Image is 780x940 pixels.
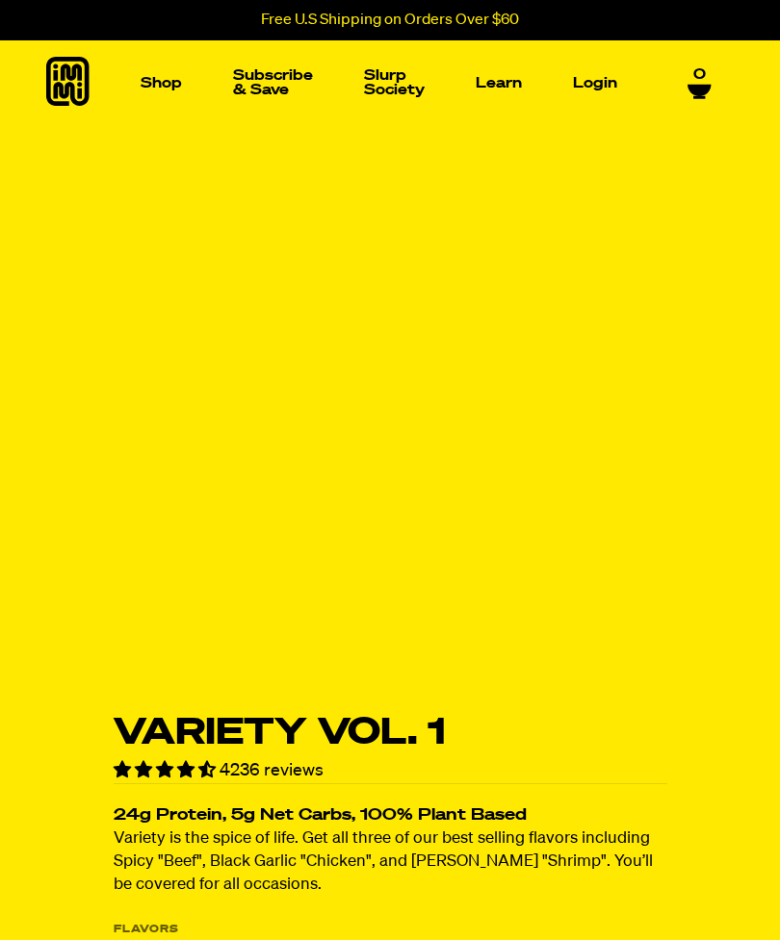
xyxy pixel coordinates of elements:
nav: Main navigation [133,40,625,125]
a: Subscribe & Save [225,61,321,105]
span: 4.55 stars [114,762,220,779]
a: Login [565,68,625,98]
h2: 24g Protein, 5g Net Carbs, 100% Plant Based [114,808,667,825]
span: 0 [693,66,706,84]
a: 0 [688,66,712,99]
h1: Variety Vol. 1 [114,715,667,751]
p: Flavors [114,925,667,935]
a: Shop [133,68,190,98]
a: Learn [468,68,530,98]
p: Variety is the spice of life. Get all three of our best selling flavors including Spicy "Beef", B... [114,828,667,898]
span: 4236 reviews [220,762,324,779]
a: Slurp Society [356,61,432,105]
p: Free U.S Shipping on Orders Over $60 [261,12,519,29]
